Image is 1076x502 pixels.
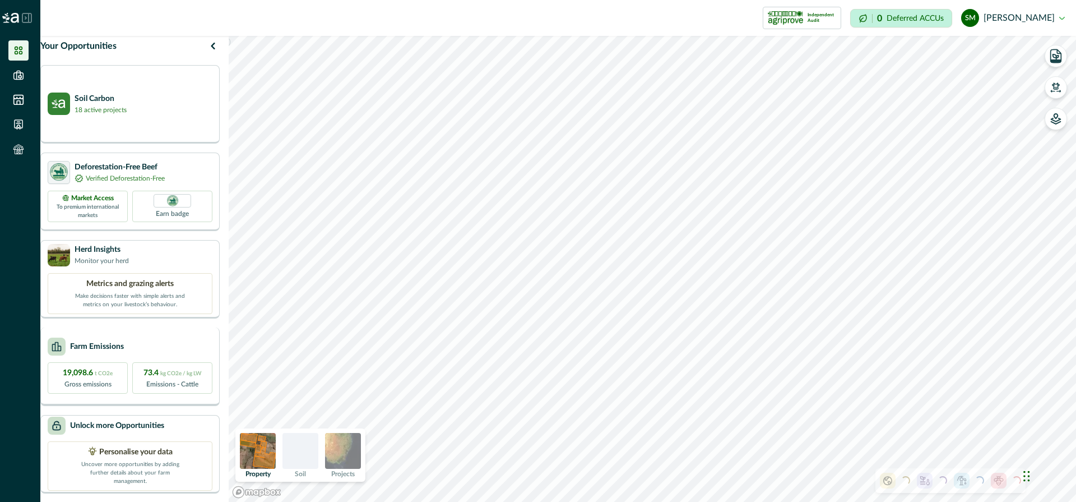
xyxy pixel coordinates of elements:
[763,7,841,29] button: certification logoIndependent Audit
[146,379,198,389] p: Emissions - Cattle
[70,341,124,353] p: Farm Emissions
[75,244,129,256] p: Herd Insights
[232,486,281,499] a: Mapbox logo
[48,162,69,183] img: certification logo
[143,367,202,379] p: 73.4
[55,203,120,220] p: To premium international markets
[74,290,186,309] p: Make decisions faster with simple alerts and metrics on your livestock’s behaviour.
[156,208,189,219] p: Earn badge
[240,433,276,469] img: property preview
[86,173,165,183] p: Verified Deforestation-Free
[75,162,165,173] p: Deforestation-Free Beef
[331,471,355,477] p: Projects
[71,193,114,203] p: Market Access
[75,105,127,115] p: 18 active projects
[166,194,179,208] img: DFB badge
[75,256,129,266] p: Monitor your herd
[99,446,173,458] p: Personalise your data
[63,367,113,379] p: 19,098.6
[961,4,1065,31] button: steve le moenic[PERSON_NAME]
[295,471,306,477] p: Soil
[74,458,186,486] p: Uncover more opportunities by adding further details about your farm management.
[877,14,882,23] p: 0
[95,371,113,376] span: t CO2e
[64,379,112,389] p: Gross emissions
[160,371,202,376] span: kg CO2e / kg LW
[245,471,271,477] p: Property
[75,93,127,105] p: Soil Carbon
[325,433,361,469] img: projects preview
[2,13,19,23] img: Logo
[1023,459,1030,493] div: Drag
[86,278,174,290] p: Metrics and grazing alerts
[1020,448,1076,502] iframe: Chat Widget
[70,420,164,432] p: Unlock more Opportunities
[768,9,803,27] img: certification logo
[40,39,117,53] p: Your Opportunities
[808,12,836,24] p: Independent Audit
[887,14,944,22] p: Deferred ACCUs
